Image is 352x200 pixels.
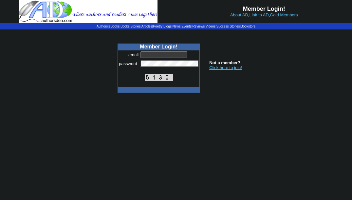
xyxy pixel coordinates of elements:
a: eBooks [109,25,120,28]
img: This Is CAPTCHA Image [145,74,173,81]
font: , , [230,12,298,17]
span: | | | | | | | | | | | | [97,25,255,28]
a: Events [181,25,192,28]
a: Reviews [192,25,205,28]
a: About AD [230,12,248,17]
a: Link to AD [249,12,269,17]
font: password [119,61,137,66]
a: Articles [141,25,152,28]
b: Member Login! [140,44,177,49]
a: Videos [206,25,215,28]
a: Gold Members [270,12,298,17]
a: Blogs [163,25,172,28]
a: Success Stories [216,25,240,28]
b: Member Login! [243,6,285,12]
a: News [173,25,181,28]
a: Stories [130,25,140,28]
font: email [128,52,139,57]
a: Books [120,25,130,28]
b: Not a member? [209,60,240,65]
a: Bookstore [241,25,255,28]
a: Authors [97,25,108,28]
a: Poetry [153,25,162,28]
a: Click here to join! [209,65,242,70]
